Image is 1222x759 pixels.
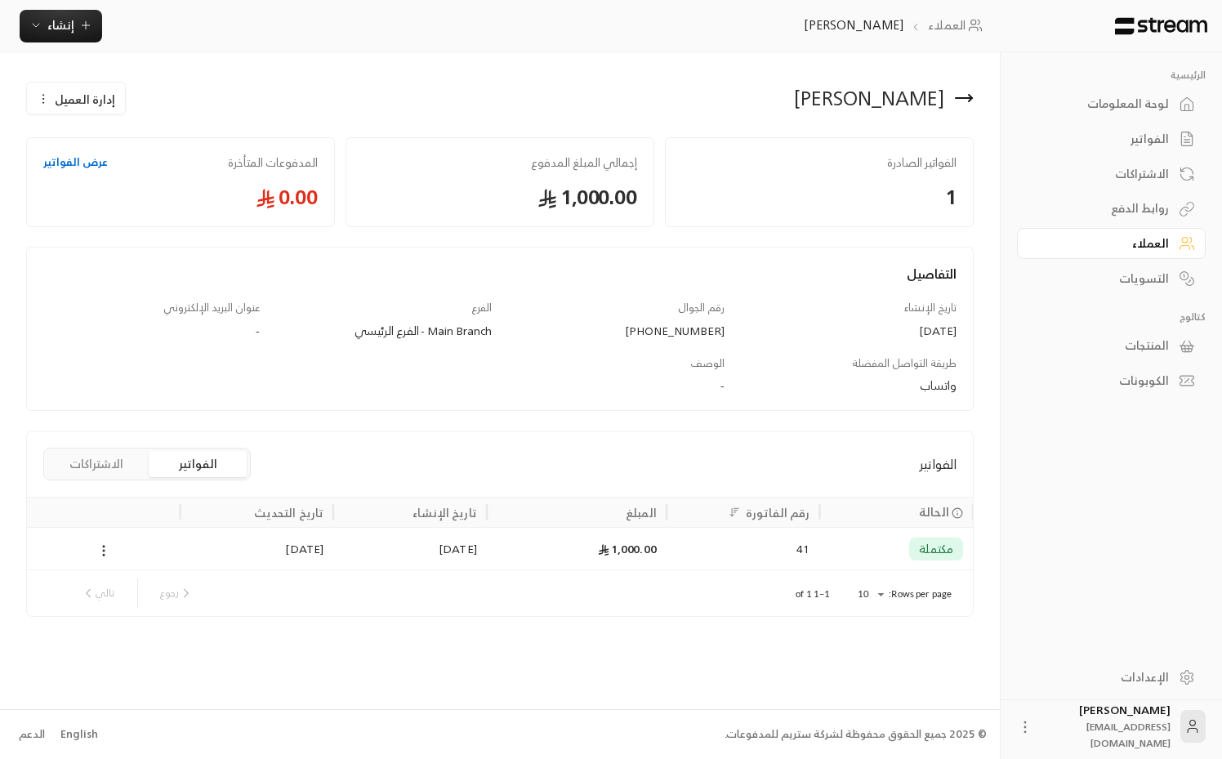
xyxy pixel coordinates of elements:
[1017,158,1206,190] a: الاشتراكات
[26,137,335,227] a: المدفوعات المتأخرةعرض الفواتير0.00
[275,323,492,339] div: Main Branch - الفرع الرئيسي
[796,587,830,601] p: 1–1 of 1
[149,451,247,477] button: الفواتير
[60,726,98,743] div: English
[1037,235,1169,252] div: العملاء
[1017,365,1206,397] a: الكوبونات
[363,154,637,171] span: إجمالي المبلغ المدفوع
[919,541,953,557] span: مكتملة
[343,528,477,569] div: [DATE]
[1037,270,1169,287] div: التسويات
[676,528,810,569] div: 41
[413,502,476,523] div: تاريخ الإنشاء
[1037,669,1169,685] div: الإعدادات
[1037,166,1169,182] div: الاشتراكات
[1113,17,1209,35] img: Logo
[740,323,957,339] div: [DATE]
[1017,88,1206,120] a: لوحة المعلومات
[928,16,988,34] a: العملاء
[919,454,957,474] span: الفواتير
[47,451,145,477] button: الاشتراكات
[1017,123,1206,155] a: الفواتير
[1017,330,1206,362] a: المنتجات
[1043,702,1171,751] div: [PERSON_NAME]
[1017,193,1206,225] a: روابط الدفع
[1017,661,1206,693] a: الإعدادات
[1037,96,1169,112] div: لوحة المعلومات
[43,323,260,339] div: -
[163,298,260,317] span: عنوان البريد الإلكتروني
[1037,131,1169,147] div: الفواتير
[850,584,889,605] div: 10
[852,354,957,373] span: طريقة التواصل المفضلة
[682,154,957,171] span: الفواتير الصادرة
[190,528,324,569] div: [DATE]
[1017,228,1206,260] a: العملاء
[20,10,102,42] button: إنشاء
[889,587,952,601] p: Rows per page:
[1037,200,1169,217] div: روابط الدفع
[804,16,903,34] p: [PERSON_NAME]
[497,528,657,569] div: 1,000.00
[363,184,637,210] span: 1,000.00
[725,726,987,743] div: © 2025 جميع الحقوق محفوظة لشركة ستريم للمدفوعات.
[1017,262,1206,294] a: التسويات
[43,184,318,210] span: 0.00
[43,154,108,171] a: عرض الفواتير
[27,83,125,115] button: إدارة العميل
[55,91,115,108] span: إدارة العميل
[254,502,324,523] div: تاريخ التحديث
[690,354,725,373] span: الوصف
[682,184,957,210] span: 1
[1017,69,1206,82] p: الرئيسية
[794,85,944,111] div: [PERSON_NAME]
[1086,718,1171,752] span: [EMAIL_ADDRESS][DOMAIN_NAME]
[13,720,50,749] a: الدعم
[725,502,744,522] button: Sort
[626,502,657,523] div: المبلغ
[804,16,988,34] nav: breadcrumb
[919,503,949,520] span: الحالة
[1037,373,1169,389] div: الكوبونات
[47,15,74,35] span: إنشاء
[1037,337,1169,354] div: المنتجات
[904,298,957,317] span: تاريخ الإنشاء
[508,323,725,339] div: [PHONE_NUMBER]
[907,262,957,285] span: التفاصيل
[746,502,809,523] div: رقم الفاتورة
[471,298,492,317] span: الفرع
[1017,310,1206,324] p: كتالوج
[920,375,957,395] span: واتساب
[678,298,725,317] span: رقم الجوال
[275,377,724,394] div: -
[228,154,318,171] span: المدفوعات المتأخرة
